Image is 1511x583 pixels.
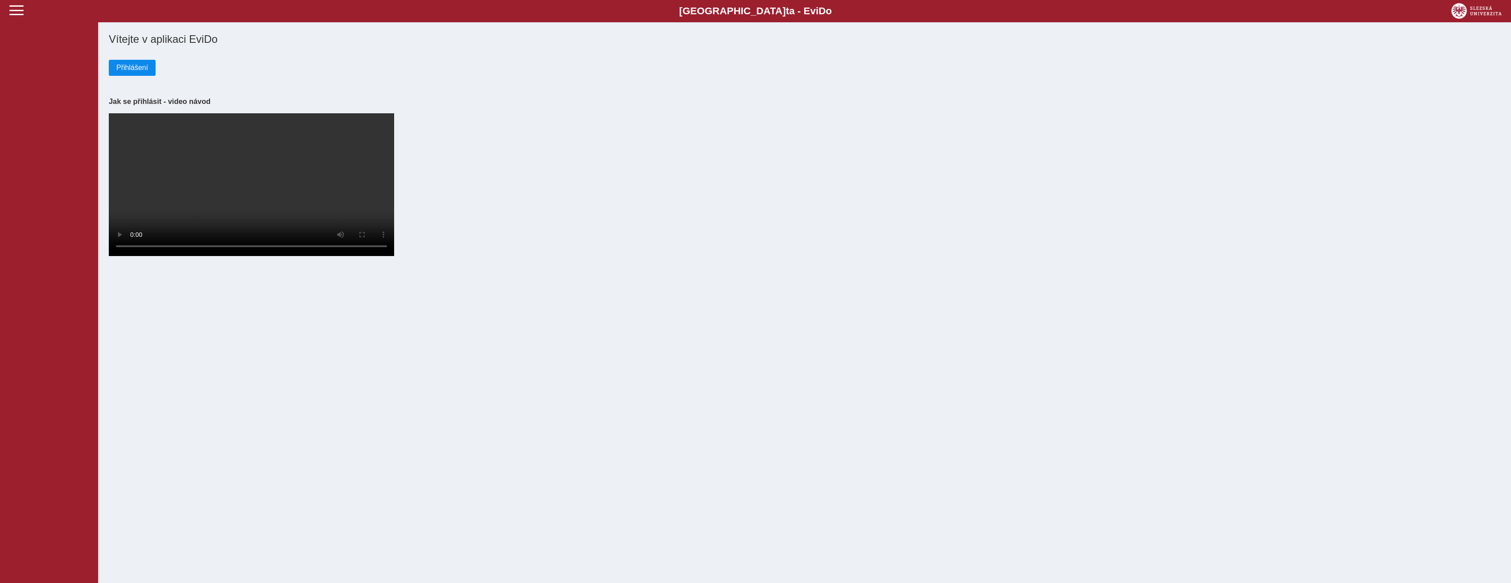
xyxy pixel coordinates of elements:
[786,5,789,17] span: t
[109,113,394,256] video: Your browser does not support the video tag.
[27,5,1484,17] b: [GEOGRAPHIC_DATA] a - Evi
[109,60,156,76] button: Přihlášení
[1451,3,1502,19] img: logo_web_su.png
[109,33,1500,45] h1: Vítejte v aplikaci EviDo
[116,64,148,72] span: Přihlášení
[109,97,1500,106] h3: Jak se přihlásit - video návod
[819,5,826,17] span: D
[826,5,832,17] span: o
